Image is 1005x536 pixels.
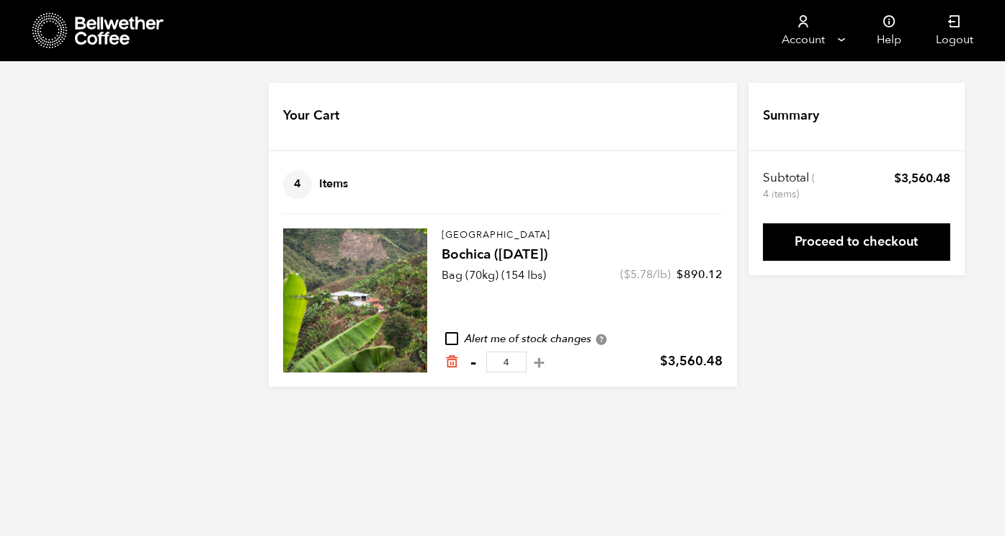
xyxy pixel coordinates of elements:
div: Alert me of stock changes [442,331,723,347]
h4: Your Cart [283,107,339,125]
a: Remove from cart [445,354,459,370]
button: - [465,355,483,370]
bdi: 890.12 [676,267,723,282]
span: $ [624,267,630,282]
button: + [530,355,548,370]
p: [GEOGRAPHIC_DATA] [442,228,723,243]
bdi: 3,560.48 [660,352,723,370]
input: Qty [486,352,527,372]
bdi: 3,560.48 [894,170,950,187]
span: 4 [283,170,312,199]
bdi: 5.78 [624,267,653,282]
p: Bag (70kg) (154 lbs) [442,267,546,284]
h4: Items [283,170,348,199]
h4: Bochica ([DATE]) [442,245,723,265]
span: $ [676,267,684,282]
a: Proceed to checkout [763,223,950,261]
th: Subtotal [763,170,817,202]
h4: Summary [763,107,819,125]
span: $ [660,352,668,370]
span: ( /lb) [620,267,671,282]
span: $ [894,170,901,187]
